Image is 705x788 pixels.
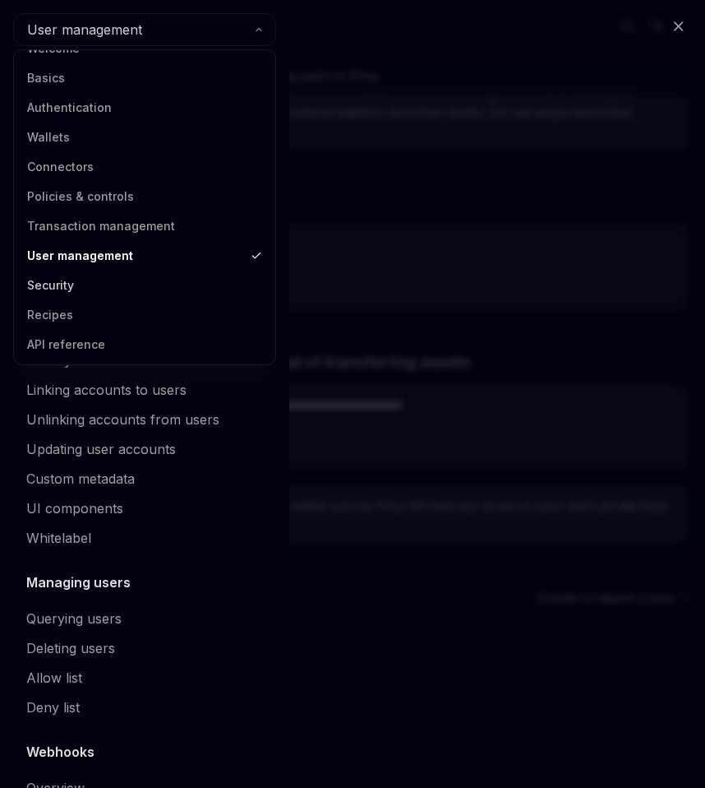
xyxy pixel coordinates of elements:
[26,698,80,717] div: Deny list
[19,211,270,241] a: Transaction management
[26,609,122,628] div: Querying users
[13,405,276,434] a: Unlinking accounts from users
[13,693,276,722] a: Deny list
[19,330,270,359] a: API reference
[13,49,276,365] div: User management
[26,498,123,518] div: UI components
[13,375,276,405] a: Linking accounts to users
[19,271,270,300] a: Security
[26,410,219,429] div: Unlinking accounts from users
[26,439,176,459] div: Updating user accounts
[19,300,270,330] a: Recipes
[26,668,82,688] div: Allow list
[26,469,135,489] div: Custom metadata
[26,742,94,762] h5: Webhooks
[13,494,276,523] a: UI components
[19,152,270,182] a: Connectors
[13,633,276,663] a: Deleting users
[19,182,270,211] a: Policies & controls
[26,380,187,400] div: Linking accounts to users
[19,93,270,123] a: Authentication
[19,241,270,271] a: User management
[13,604,276,633] a: Querying users
[13,663,276,693] a: Allow list
[13,13,276,46] button: User management
[13,464,276,494] a: Custom metadata
[19,123,270,152] a: Wallets
[13,523,276,553] a: Whitelabel
[26,528,91,548] div: Whitelabel
[13,434,276,464] a: Updating user accounts
[19,63,270,93] a: Basics
[26,638,115,658] div: Deleting users
[27,20,142,39] span: User management
[26,572,131,592] h5: Managing users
